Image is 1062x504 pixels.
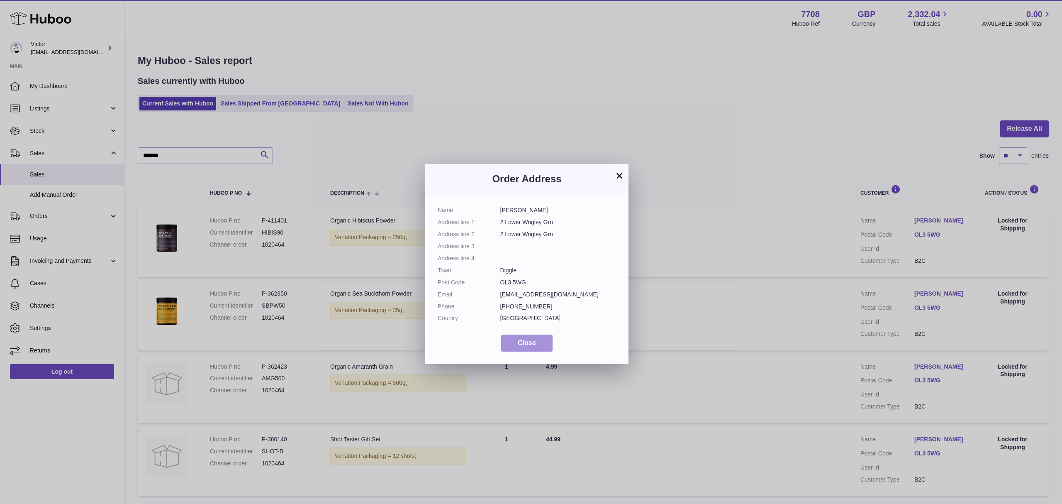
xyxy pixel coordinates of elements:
[438,254,500,262] dt: Address line 4
[438,291,500,298] dt: Email
[438,242,500,250] dt: Address line 3
[614,171,624,181] button: ×
[438,279,500,286] dt: Post Code
[500,230,616,238] dd: 2 Lower Wrigley Grn
[438,314,500,322] dt: Country
[500,314,616,322] dd: [GEOGRAPHIC_DATA]
[438,218,500,226] dt: Address line 1
[438,206,500,214] dt: Name
[438,303,500,311] dt: Phone
[500,303,616,311] dd: [PHONE_NUMBER]
[500,206,616,214] dd: [PERSON_NAME]
[500,218,616,226] dd: 2 Lower Wrigley Grn
[438,230,500,238] dt: Address line 2
[438,267,500,274] dt: Town
[500,291,616,298] dd: [EMAIL_ADDRESS][DOMAIN_NAME]
[500,279,616,286] dd: OL3 5WG
[518,339,536,346] span: Close
[501,335,553,352] button: Close
[438,172,616,186] h3: Order Address
[500,267,616,274] dd: Diggle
